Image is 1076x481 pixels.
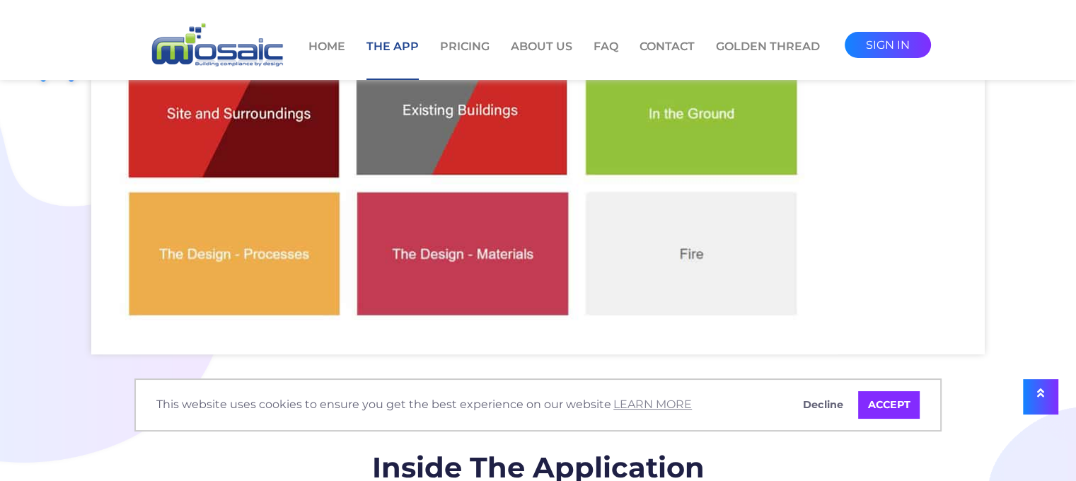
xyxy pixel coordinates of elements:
a: About Us [511,38,572,79]
a: FAQ [594,38,618,79]
img: logo [146,21,287,70]
a: learn more about cookies [611,394,694,415]
a: Home [308,38,345,79]
span: This website uses cookies to ensure you get the best experience on our website [156,394,782,415]
a: Contact [640,38,695,79]
div: cookieconsent [134,378,942,432]
a: The App [366,38,419,80]
a: deny cookies [794,391,853,419]
a: allow cookies [858,391,920,419]
a: Golden Thread [716,38,820,79]
a: sign in [845,32,931,58]
a: Pricing [440,38,490,79]
iframe: Chat [1016,417,1065,470]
